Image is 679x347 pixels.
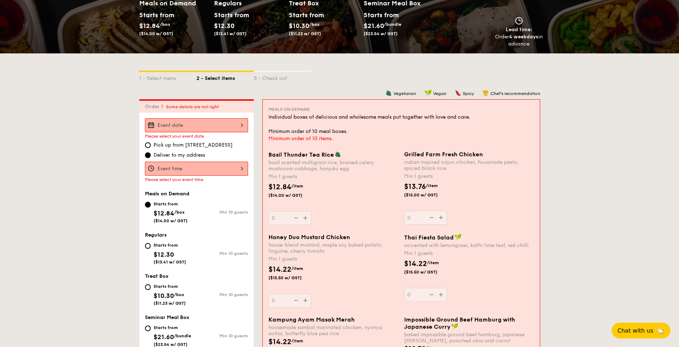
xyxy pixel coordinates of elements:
[197,72,254,82] div: 2 - Select items
[335,151,341,157] img: icon-vegetarian.fe4039eb.svg
[174,292,184,297] span: /box
[160,22,170,27] span: /box
[617,327,653,334] span: Chat with us
[268,275,317,281] span: ($15.50 w/ GST)
[268,183,291,191] span: $12.84
[404,316,515,330] span: Impossible Ground Beef Hamburg with Japanese Curry
[433,91,446,96] span: Vegan
[145,162,248,176] input: Event time
[145,177,203,182] span: Please select your event time
[197,333,248,338] div: Min 10 guests
[289,22,309,30] span: $10.30
[291,338,303,343] span: /item
[154,342,188,347] span: ($23.54 w/ GST)
[490,91,540,96] span: Chef's recommendation
[268,107,310,112] span: Meals on Demand
[404,242,534,248] div: accented with lemongrass, kaffir lime leaf, red chilli
[145,273,169,279] span: Treat Box
[268,151,334,158] span: Basil Thunder Tea Rice
[495,33,543,48] div: Order in advance
[463,91,474,96] span: Spicy
[139,10,171,20] div: Starts from
[291,266,303,271] span: /item
[506,27,532,33] span: Lead time:
[393,91,416,96] span: Vegetarian
[174,333,191,338] span: /bundle
[145,134,248,139] div: Please select your event date
[364,10,398,20] div: Starts from
[384,22,401,27] span: /bundle
[139,72,197,82] div: 1 - Select menu
[197,210,248,215] div: Min 10 guests
[268,114,534,135] div: Individual boxes of delicious and wholesome meals put together with love and care. Minimum order ...
[451,323,459,329] img: icon-vegan.f8ff3823.svg
[154,251,174,258] span: $12.30
[145,284,151,290] input: Starts from$10.30/box($11.23 w/ GST)Min 10 guests
[268,192,317,198] span: ($14.00 w/ GST)
[154,292,174,300] span: $10.30
[214,31,247,36] span: ($13.41 w/ GST)
[145,243,151,249] input: Starts from$12.30($13.41 w/ GST)Min 10 guests
[404,250,534,257] div: Min 1 guests
[404,260,427,268] span: $14.22
[145,152,151,158] input: Deliver to my address
[145,191,189,197] span: Meals on Demand
[254,72,311,82] div: 3 - Check out
[145,142,151,148] input: Pick up from [STREET_ADDRESS]
[154,209,174,217] span: $12.84
[174,210,185,215] span: /box
[268,234,350,241] span: Honey Duo Mustard Chicken
[425,90,432,96] img: icon-vegan.f8ff3823.svg
[268,324,398,337] div: housemade sambal marinated chicken, nyonya achar, butterfly blue pea rice
[154,333,174,341] span: $21.60
[154,301,186,306] span: ($11.23 w/ GST)
[404,159,534,171] div: indian inspired cajun chicken, housmade pesto, spiced black rice
[145,202,151,208] input: Starts from$12.84/box($14.00 w/ GST)Min 10 guests
[404,269,453,275] span: ($15.50 w/ GST)
[197,292,248,297] div: Min 10 guests
[289,10,321,20] div: Starts from
[145,325,151,331] input: Starts from$21.60/bundle($23.54 w/ GST)Min 10 guests
[154,218,188,223] span: ($14.00 w/ GST)
[214,10,246,20] div: Starts from
[364,31,398,36] span: ($23.54 w/ GST)
[426,183,438,188] span: /item
[145,104,166,110] span: Order 1
[509,34,538,40] strong: 4 weekdays
[455,90,461,96] img: icon-spicy.37a8142b.svg
[404,234,454,241] span: Thai Fiesta Salad
[385,90,392,96] img: icon-vegetarian.fe4039eb.svg
[145,232,167,238] span: Regulars
[197,251,248,256] div: Min 10 guests
[154,201,188,207] div: Starts from
[139,22,160,30] span: $12.84
[166,104,219,109] span: Some details are not right
[268,338,291,346] span: $14.22
[514,17,524,25] img: icon-clock.2db775ea.svg
[154,284,186,289] div: Starts from
[309,22,320,27] span: /box
[404,151,483,158] span: Grilled Farm Fresh Chicken
[139,31,173,36] span: ($14.00 w/ GST)
[154,260,186,265] span: ($13.41 w/ GST)
[612,323,670,338] button: Chat with us🦙
[656,327,665,335] span: 🦙
[268,135,534,142] div: Minimum order of 10 items.
[268,242,398,254] div: house-blend mustard, maple soy baked potato, linguine, cherry tomato
[268,316,355,323] span: Kampung Ayam Masak Merah
[482,90,489,96] img: icon-chef-hat.a58ddaea.svg
[268,265,291,274] span: $14.22
[214,22,234,30] span: $12.30
[404,182,426,191] span: $13.76
[145,118,248,132] input: Event date
[289,31,321,36] span: ($11.23 w/ GST)
[404,332,534,344] div: baked impossible ground beef hamburg, japanese [PERSON_NAME], poached okra and carrot
[154,325,191,331] div: Starts from
[268,160,398,172] div: basil scented multigrain rice, braised celery mushroom cabbage, hanjuku egg
[145,314,189,320] span: Seminar Meal Box
[154,152,205,159] span: Deliver to my address
[268,173,398,180] div: Min 1 guests
[364,22,384,30] span: $21.60
[291,184,303,189] span: /item
[427,260,439,265] span: /item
